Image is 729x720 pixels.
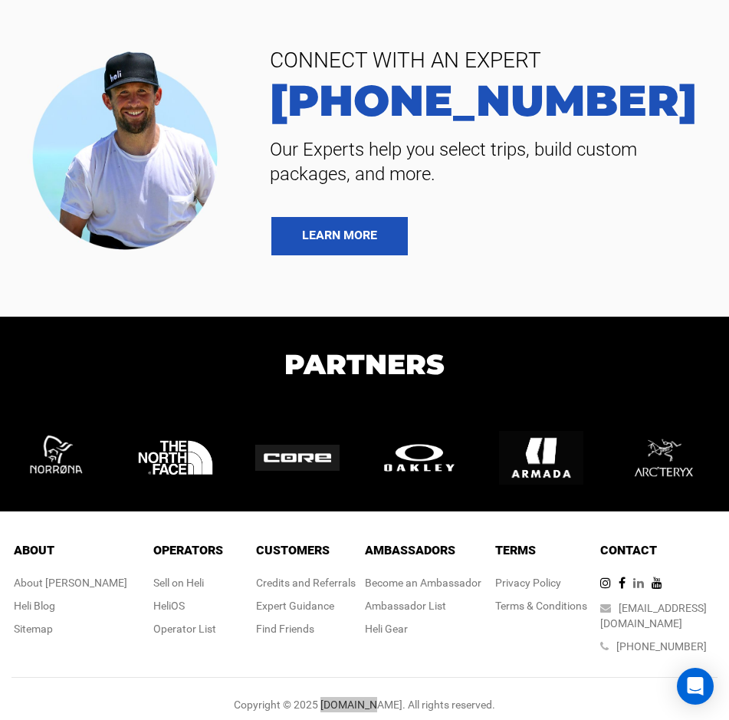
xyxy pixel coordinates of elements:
a: Heli Gear [365,623,408,635]
span: Ambassadors [365,543,455,557]
span: Our Experts help you select trips, build custom packages, and more. [258,137,706,186]
a: Terms & Conditions [495,600,587,612]
img: logo [377,441,477,475]
div: About [PERSON_NAME] [14,575,127,590]
span: Contact [600,543,657,557]
img: contact our team [23,41,235,255]
img: logo [133,416,233,500]
img: logo [621,414,721,501]
a: [PHONE_NUMBER] [616,640,707,653]
span: Terms [495,543,536,557]
a: Become an Ambassador [365,577,481,589]
span: Customers [256,543,330,557]
a: Expert Guidance [256,600,334,612]
div: Copyright © 2025 [DOMAIN_NAME]. All rights reserved. [11,697,718,712]
a: [PHONE_NUMBER] [258,79,706,122]
a: Credits and Referrals [256,577,356,589]
span: CONNECT WITH AN EXPERT [258,42,706,79]
a: HeliOS [153,600,185,612]
div: Sell on Heli [153,575,223,590]
img: logo [255,445,355,471]
div: Ambassador List [365,598,481,613]
img: logo [11,416,111,500]
div: Sitemap [14,621,127,636]
a: [EMAIL_ADDRESS][DOMAIN_NAME] [600,602,707,630]
a: Heli Blog [14,600,55,612]
img: logo [499,416,599,500]
div: Find Friends [256,621,356,636]
a: LEARN MORE [271,217,408,255]
span: About [14,543,54,557]
span: Operators [153,543,223,557]
div: Open Intercom Messenger [677,668,714,705]
a: Privacy Policy [495,577,561,589]
div: Operator List [153,621,223,636]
